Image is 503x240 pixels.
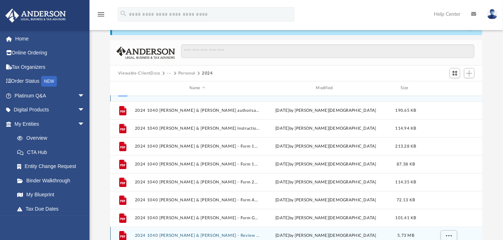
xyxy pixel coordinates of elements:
button: 2024 1040 [PERSON_NAME] & [PERSON_NAME] - Form GA 525-TV Payment Voucher.pdf [135,216,260,220]
a: Binder Walkthrough [10,173,96,188]
div: [DATE] by [PERSON_NAME][DEMOGRAPHIC_DATA] [263,197,388,203]
span: arrow_drop_down [78,216,92,231]
span: arrow_drop_down [78,88,92,103]
a: Home [5,32,96,46]
img: User Pic [487,9,498,19]
div: [DATE] by [PERSON_NAME][DEMOGRAPHIC_DATA] [263,107,388,114]
i: menu [97,10,105,19]
div: Modified [263,85,388,91]
a: Overview [10,131,96,145]
button: Personal [178,70,195,77]
span: 114.94 KB [395,126,416,130]
div: id [113,85,131,91]
button: 2024 1040 [PERSON_NAME] & [PERSON_NAME] Instructions.pdf [135,126,260,131]
a: Online Ordering [5,46,96,60]
span: arrow_drop_down [78,117,92,131]
a: Entity Change Request [10,159,96,174]
i: search [120,10,127,18]
button: Switch to Grid View [450,68,460,78]
div: id [423,85,473,91]
div: [DATE] by [PERSON_NAME][DEMOGRAPHIC_DATA] [263,161,388,167]
button: 2024 1040 [PERSON_NAME] & [PERSON_NAME] - Form 1040-V, Form 1040 Payment Voucher.pdf [135,162,260,167]
img: Anderson Advisors Platinum Portal [3,9,68,23]
a: My Blueprint [10,188,92,202]
div: NEW [41,76,57,87]
a: Tax Organizers [5,60,96,74]
button: 2024 1040 [PERSON_NAME] & [PERSON_NAME] - Form 1040-ES Payment Voucher.pdf [135,144,260,149]
span: 72.13 KB [397,198,415,202]
div: [DATE] by [PERSON_NAME][DEMOGRAPHIC_DATA] [263,89,388,96]
a: Order StatusNEW [5,74,96,89]
div: [DATE] by [PERSON_NAME][DEMOGRAPHIC_DATA] [263,215,388,221]
a: My Anderson Teamarrow_drop_down [5,216,92,230]
button: Add [464,68,475,78]
div: [DATE] by [PERSON_NAME][DEMOGRAPHIC_DATA] [263,179,388,185]
span: 101.41 KB [395,216,416,220]
div: Name [134,85,260,91]
button: Viewable-ClientDocs [118,70,160,77]
span: 87.38 KB [397,162,415,166]
div: [DATE] by [PERSON_NAME][DEMOGRAPHIC_DATA] [263,125,388,131]
div: Size [391,85,420,91]
span: arrow_drop_down [78,103,92,117]
a: menu [97,14,105,19]
span: 114.35 KB [395,180,416,184]
button: 2024 1040 [PERSON_NAME] & [PERSON_NAME] authorisation - please sign.pdf [135,108,260,113]
a: Platinum Q&Aarrow_drop_down [5,88,96,103]
a: My Entitiesarrow_drop_down [5,117,96,131]
a: Tax Due Dates [10,202,96,216]
button: 2024 1040 [PERSON_NAME] & [PERSON_NAME] - Review Copy.pdf [135,233,260,238]
span: 190.65 KB [395,108,416,112]
button: 2024 1040 [PERSON_NAME] & [PERSON_NAME] - Form AR1000V Payment Voucher.pdf [135,198,260,202]
a: Digital Productsarrow_drop_down [5,103,96,117]
input: Search files and folders [181,44,474,58]
a: CTA Hub [10,145,96,159]
div: [DATE] by [PERSON_NAME][DEMOGRAPHIC_DATA] [263,143,388,149]
button: ··· [167,70,171,77]
button: 2024 1040 [PERSON_NAME] & [PERSON_NAME] - Form 2210 - Underpayment of Estimated Tax .pdf [135,180,260,184]
span: 213.28 KB [395,144,416,148]
button: 2024 [202,70,213,77]
span: 5.73 MB [397,234,414,237]
div: [DATE] by [PERSON_NAME][DEMOGRAPHIC_DATA] [263,232,388,239]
